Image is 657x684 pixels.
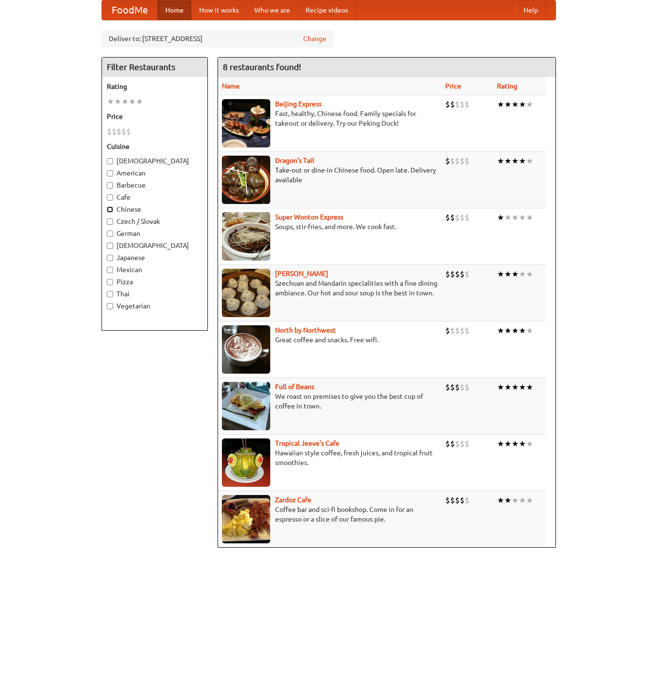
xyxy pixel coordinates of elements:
[114,96,121,107] li: ★
[465,269,469,279] li: $
[275,100,321,108] a: Beijing Express
[519,212,526,223] li: ★
[450,438,455,449] li: $
[511,382,519,393] li: ★
[504,212,511,223] li: ★
[222,109,438,128] p: Fast, healthy, Chinese food. Family specials for takeout or delivery. Try our Peking Duck!
[222,392,438,411] p: We roast on premises to give you the best cup of coffee in town.
[497,212,504,223] li: ★
[107,231,113,237] input: German
[107,303,113,309] input: Vegetarian
[526,212,533,223] li: ★
[526,99,533,110] li: ★
[511,438,519,449] li: ★
[455,212,460,223] li: $
[298,0,356,20] a: Recipe videos
[455,495,460,506] li: $
[497,438,504,449] li: ★
[455,269,460,279] li: $
[107,182,113,189] input: Barbecue
[445,156,450,166] li: $
[222,438,270,487] img: jeeves.jpg
[511,495,519,506] li: ★
[511,99,519,110] li: ★
[465,99,469,110] li: $
[465,156,469,166] li: $
[107,156,203,166] label: [DEMOGRAPHIC_DATA]
[107,82,203,91] h5: Rating
[107,142,203,151] h5: Cuisine
[102,58,207,77] h4: Filter Restaurants
[107,112,203,121] h5: Price
[129,96,136,107] li: ★
[450,99,455,110] li: $
[455,382,460,393] li: $
[107,241,203,250] label: [DEMOGRAPHIC_DATA]
[504,382,511,393] li: ★
[275,439,339,447] a: Tropical Jeeve's Cafe
[511,269,519,279] li: ★
[526,495,533,506] li: ★
[222,278,438,298] p: Szechuan and Mandarin specialities with a fine dining ambiance. Our hot and sour soup is the best...
[460,212,465,223] li: $
[497,382,504,393] li: ★
[497,325,504,336] li: ★
[445,382,450,393] li: $
[519,156,526,166] li: ★
[107,168,203,178] label: American
[465,495,469,506] li: $
[526,382,533,393] li: ★
[445,82,461,90] a: Price
[107,96,114,107] li: ★
[526,269,533,279] li: ★
[107,267,113,273] input: Mexican
[107,289,203,299] label: Thai
[455,438,460,449] li: $
[102,0,158,20] a: FoodMe
[112,126,117,137] li: $
[222,495,270,543] img: zardoz.jpg
[465,212,469,223] li: $
[460,99,465,110] li: $
[504,156,511,166] li: ★
[460,382,465,393] li: $
[497,156,504,166] li: ★
[158,0,191,20] a: Home
[107,255,113,261] input: Japanese
[107,170,113,176] input: American
[222,165,438,185] p: Take-out or dine-in Chinese food. Open late. Delivery available
[107,217,203,226] label: Czech / Slovak
[107,204,203,214] label: Chinese
[107,301,203,311] label: Vegetarian
[247,0,298,20] a: Who we are
[275,383,314,391] a: Full of Beans
[450,382,455,393] li: $
[455,99,460,110] li: $
[222,222,438,232] p: Soups, stir-fries, and more. We cook fast.
[275,157,314,164] a: Dragon's Tail
[107,158,113,164] input: [DEMOGRAPHIC_DATA]
[107,192,203,202] label: Cafe
[275,496,311,504] b: Zardoz Cafe
[222,156,270,204] img: dragon.jpg
[511,325,519,336] li: ★
[497,99,504,110] li: ★
[504,269,511,279] li: ★
[511,212,519,223] li: ★
[222,212,270,261] img: superwonton.jpg
[465,438,469,449] li: $
[222,325,270,374] img: north.jpg
[445,212,450,223] li: $
[223,62,301,72] ng-pluralize: 8 restaurants found!
[117,126,121,137] li: $
[107,194,113,201] input: Cafe
[504,438,511,449] li: ★
[222,99,270,147] img: beijing.jpg
[107,206,113,213] input: Chinese
[516,0,546,20] a: Help
[275,213,343,221] b: Super Wonton Express
[504,495,511,506] li: ★
[497,495,504,506] li: ★
[107,218,113,225] input: Czech / Slovak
